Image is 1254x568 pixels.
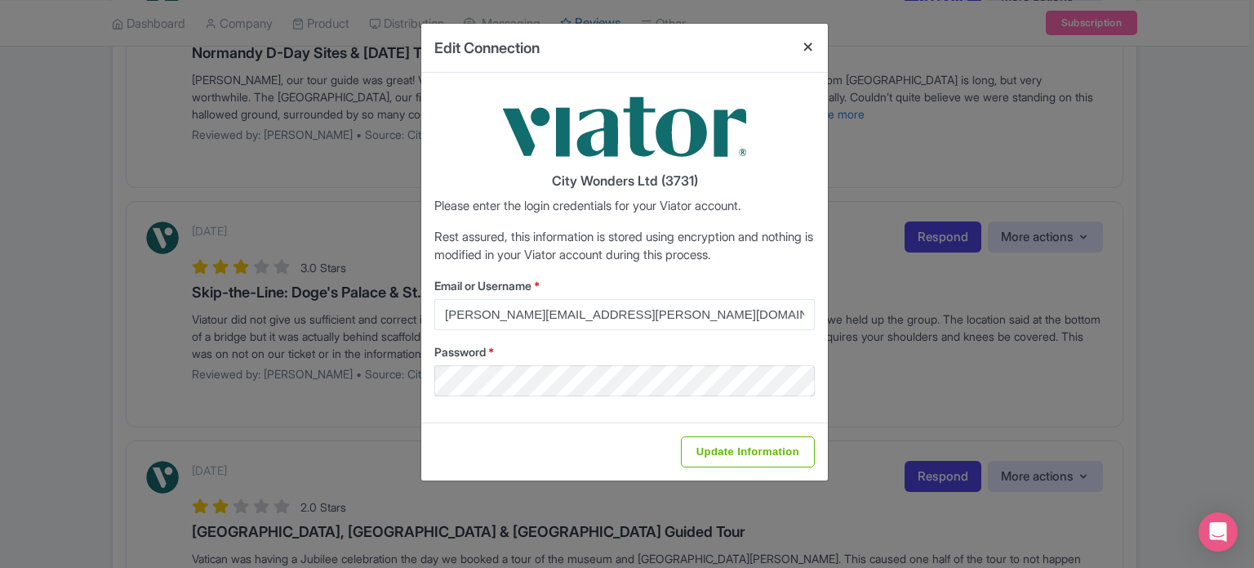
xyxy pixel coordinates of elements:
[434,197,815,216] p: Please enter the login credentials for your Viator account.
[434,228,815,265] p: Rest assured, this information is stored using encryption and nothing is modified in your Viator ...
[1198,512,1238,552] div: Open Intercom Messenger
[434,174,815,189] h4: City Wonders Ltd (3731)
[434,345,486,359] span: Password
[434,279,531,293] span: Email or Username
[434,37,540,59] h4: Edit Connection
[789,24,828,70] button: Close
[502,86,747,168] img: viator-9033d3fb01e0b80761764065a76b653a.png
[681,436,815,467] input: Update Information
